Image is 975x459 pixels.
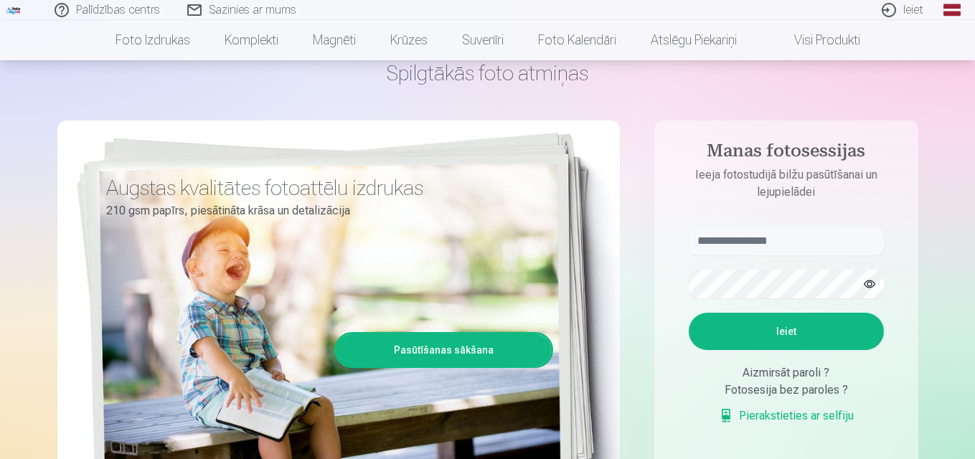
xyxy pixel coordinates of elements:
button: Ieiet [689,313,884,350]
a: Visi produkti [754,20,877,60]
a: Pierakstieties ar selfiju [719,407,854,425]
a: Krūzes [373,20,445,60]
h3: Augstas kvalitātes fotoattēlu izdrukas [106,175,542,201]
a: Atslēgu piekariņi [633,20,754,60]
h1: Spilgtākās foto atmiņas [57,60,918,86]
h4: Manas fotosessijas [674,141,898,166]
div: Fotosesija bez paroles ? [689,382,884,399]
a: Foto kalendāri [521,20,633,60]
a: Foto izdrukas [98,20,207,60]
a: Magnēti [296,20,373,60]
p: Ieeja fotostudijā bilžu pasūtīšanai un lejupielādei [674,166,898,201]
a: Pasūtīšanas sākšana [336,334,551,366]
img: /fa1 [6,6,22,14]
a: Suvenīri [445,20,521,60]
p: 210 gsm papīrs, piesātināta krāsa un detalizācija [106,201,542,221]
a: Komplekti [207,20,296,60]
div: Aizmirsāt paroli ? [689,364,884,382]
